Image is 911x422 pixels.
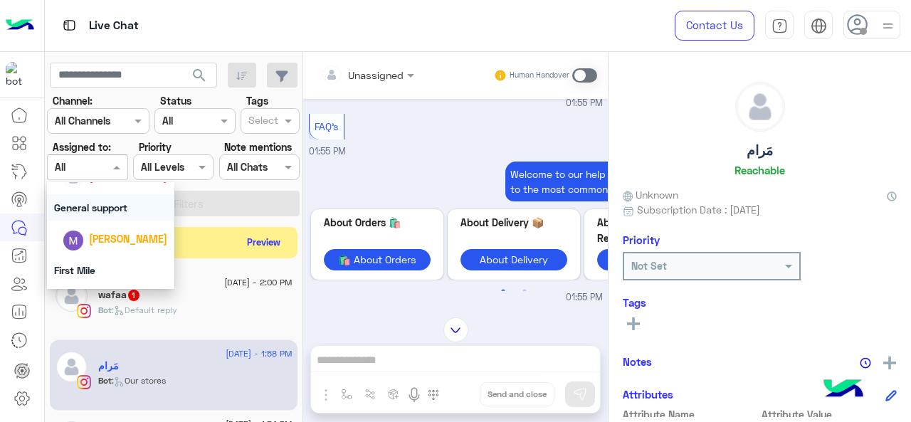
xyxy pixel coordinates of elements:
div: General support [47,194,175,221]
p: 🔁 About Exchange / Return [597,215,704,246]
span: : Default reply [112,305,177,315]
h6: Priority [623,233,660,246]
button: search [182,63,217,93]
img: tab [811,18,827,34]
img: Instagram [77,304,91,318]
span: 01:55 PM [566,291,603,305]
h5: مَرام [98,360,119,372]
h5: wafaa [98,289,141,301]
h6: Tags [623,296,897,309]
span: Attribute Name [623,407,759,422]
div: Select [246,112,278,131]
img: profile [879,17,897,35]
p: 📦 About Delivery [460,215,567,230]
p: Live Chat [89,16,139,36]
button: 🛍️ About Orders [324,249,431,270]
span: 01:55 PM [566,97,603,110]
h6: Reachable [734,164,785,176]
span: [PERSON_NAME] [89,233,167,245]
a: tab [765,11,794,41]
label: Tags [246,93,268,108]
img: defaultAdmin.png [736,83,784,131]
button: About Delivery [460,249,567,270]
span: FAQ's [315,120,338,132]
span: : Our stores [112,375,166,386]
p: 21/8/2025, 1:55 PM [505,162,719,201]
p: 🛍️ About Orders [324,215,431,230]
img: hulul-logo.png [818,365,868,415]
img: add [883,357,896,369]
a: Contact Us [675,11,754,41]
span: [DATE] - 2:00 PM [224,276,292,289]
img: 317874714732967 [6,62,31,88]
button: 2 of 2 [517,284,532,298]
img: defaultAdmin.png [56,351,88,383]
label: Channel: [53,93,93,108]
img: ACg8ocJ5kWkbDFwHhE1-NCdHlUdL0Moenmmb7xp8U7RIpZhCQ1Zz3Q=s96-c [63,231,83,250]
img: scroll [443,317,468,342]
label: Note mentions [224,139,292,154]
img: notes [860,357,871,369]
span: 1 [128,290,139,301]
img: defaultAdmin.png [56,280,88,312]
span: Bot [98,375,112,386]
h6: Notes [623,355,652,368]
span: [DATE] - 1:58 PM [226,347,292,360]
button: Choose [597,249,704,270]
h6: Attributes [623,388,673,401]
span: Unknown [623,187,678,202]
label: Assigned to: [53,139,111,154]
button: Preview [241,232,287,253]
img: tab [60,16,78,34]
span: Attribute Value [762,407,897,422]
label: Status [160,93,191,108]
img: Instagram [77,375,91,389]
ng-dropdown-panel: Options list [47,182,175,289]
img: tab [772,18,788,34]
span: Bot [98,305,112,315]
h5: مَرام [747,142,773,159]
button: Send and close [480,382,554,406]
div: First Mile [47,257,175,283]
span: Subscription Date : [DATE] [637,202,760,217]
span: 01:55 PM [309,146,346,157]
label: Priority [139,139,172,154]
button: 1 of 2 [496,284,510,298]
span: search [191,67,208,84]
img: Logo [6,11,34,41]
small: Human Handover [510,70,569,81]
